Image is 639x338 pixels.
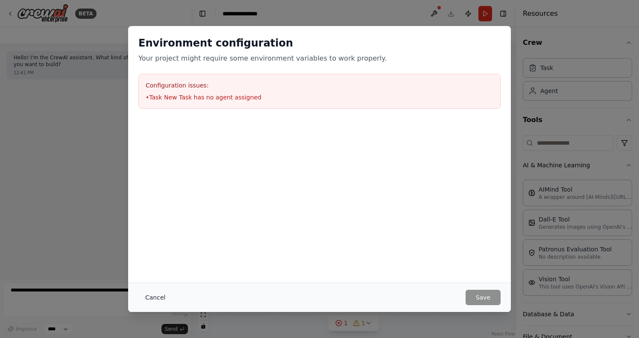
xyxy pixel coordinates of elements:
button: Save [466,290,501,305]
li: • Task New Task has no agent assigned [146,93,493,102]
p: Your project might require some environment variables to work properly. [138,53,501,64]
h2: Environment configuration [138,36,501,50]
button: Cancel [138,290,172,305]
h3: Configuration issues: [146,81,493,90]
